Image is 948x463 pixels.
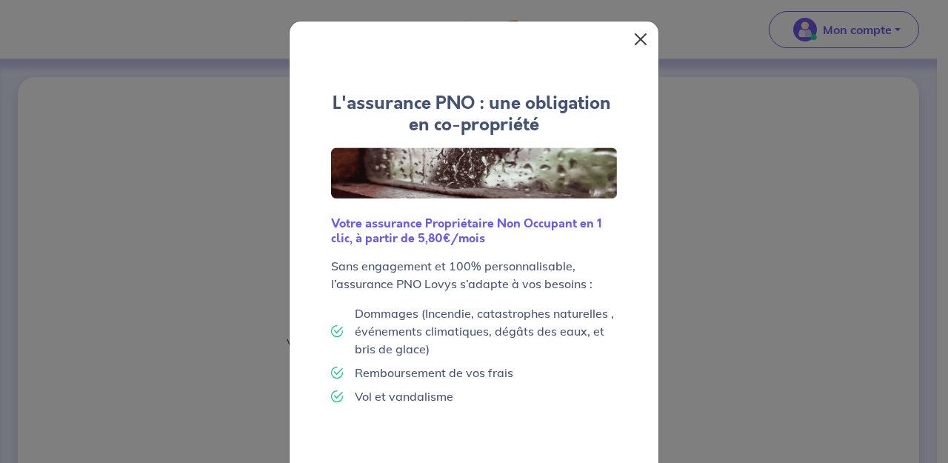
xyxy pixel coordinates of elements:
p: Remboursement de vos frais [355,364,513,382]
img: Logo Lovys [331,147,617,199]
h6: Votre assurance Propriétaire Non Occupant en 1 clic, à partir de 5,80€/mois [331,216,617,244]
p: Vol et vandalisme [355,387,453,405]
button: Close [629,27,652,51]
h4: L'assurance PNO : une obligation en co-propriété [331,93,617,136]
p: Sans engagement et 100% personnalisable, l’assurance PNO Lovys s’adapte à vos besoins : [331,257,617,293]
p: Dommages (Incendie, catastrophes naturelles , événements climatiques, dégâts des eaux, et bris de... [355,304,617,358]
